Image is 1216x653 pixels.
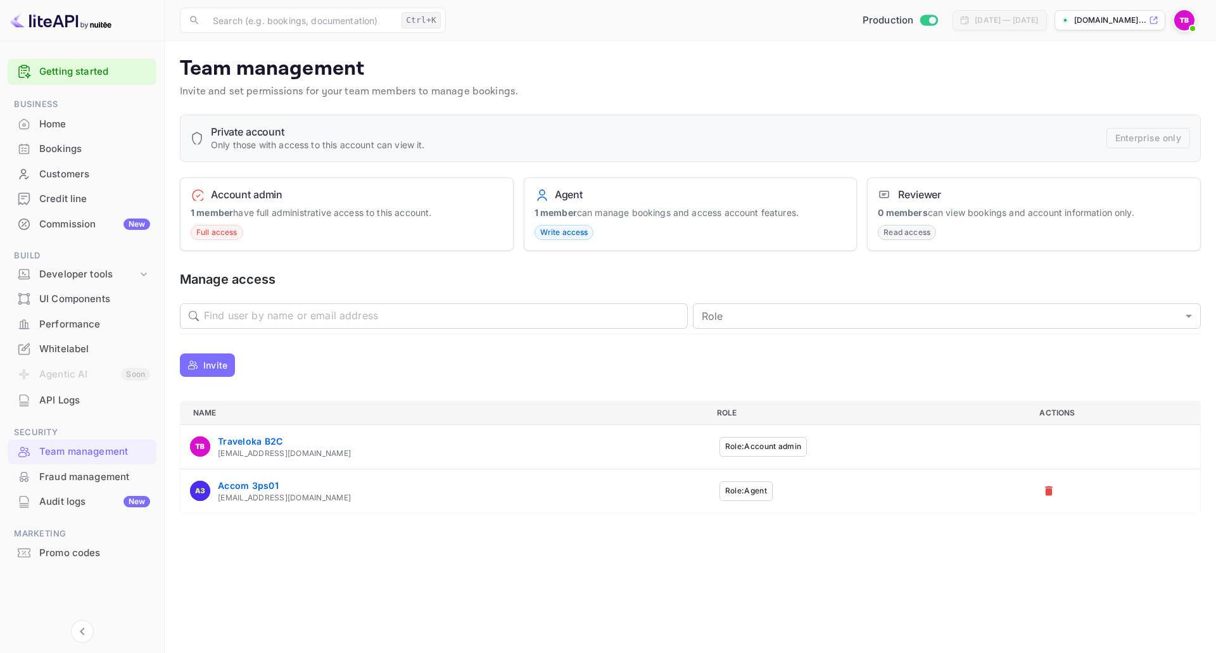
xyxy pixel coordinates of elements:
[863,13,914,28] span: Production
[555,188,583,201] h6: Agent
[39,142,150,156] div: Bookings
[8,287,156,312] div: UI Components
[191,207,233,218] strong: 1 member
[211,125,425,138] h6: Private account
[180,401,707,424] th: Name
[8,162,156,186] a: Customers
[535,207,577,218] strong: 1 member
[975,15,1038,26] div: [DATE] — [DATE]
[39,393,150,408] div: API Logs
[8,312,156,336] a: Performance
[180,84,1201,99] p: Invite and set permissions for your team members to manage bookings.
[8,162,156,187] div: Customers
[211,188,282,201] h6: Account admin
[8,388,156,413] div: API Logs
[39,167,150,182] div: Customers
[39,292,150,307] div: UI Components
[8,465,156,490] div: Fraud management
[39,495,150,509] div: Audit logs
[8,541,156,566] div: Promo codes
[8,440,156,464] div: Team management
[1174,10,1194,30] img: Traveloka B2C
[191,227,243,238] span: Full access
[8,187,156,210] a: Credit line
[878,207,927,218] strong: 0 members
[39,546,150,561] div: Promo codes
[8,112,156,137] div: Home
[8,541,156,564] a: Promo codes
[8,112,156,136] a: Home
[39,342,150,357] div: Whitelabel
[8,337,156,362] div: Whitelabel
[8,337,156,360] a: Whitelabel
[39,217,150,232] div: Commission
[8,465,156,488] a: Fraud management
[8,490,156,514] div: Audit logsNew
[878,227,935,238] span: Read access
[719,481,773,501] button: Role:Agent
[39,445,150,459] div: Team management
[8,263,156,286] div: Developer tools
[8,212,156,237] div: CommissionNew
[8,98,156,111] span: Business
[858,13,943,28] div: Switch to Sandbox mode
[8,490,156,513] a: Audit logsNew
[1029,401,1200,424] th: Actions
[8,312,156,337] div: Performance
[8,249,156,263] span: Build
[8,59,156,85] div: Getting started
[123,496,150,507] div: New
[1074,15,1146,26] p: [DOMAIN_NAME]...
[39,470,150,485] div: Fraud management
[10,10,111,30] img: LiteAPI logo
[39,117,150,132] div: Home
[180,401,1201,514] table: a dense table
[205,8,396,33] input: Search (e.g. bookings, documentation)
[203,358,227,372] p: Invite
[8,426,156,440] span: Security
[8,212,156,236] a: CommissionNew
[191,206,503,219] p: have full administrative access to this account.
[204,303,688,329] input: Find user by name or email address
[71,620,94,643] button: Collapse navigation
[190,481,210,501] img: Accom 3ps01
[719,437,807,457] button: Role:Account admin
[218,434,351,448] div: Traveloka B2C
[8,187,156,212] div: Credit line
[8,137,156,162] div: Bookings
[218,492,351,504] div: [EMAIL_ADDRESS][DOMAIN_NAME]
[878,206,1190,219] p: can view bookings and account information only.
[218,448,351,459] div: [EMAIL_ADDRESS][DOMAIN_NAME]
[218,479,351,492] div: Accom 3ps01
[180,56,1201,82] p: Team management
[535,206,847,219] p: can manage bookings and access account features.
[39,192,150,206] div: Credit line
[8,287,156,310] a: UI Components
[123,219,150,230] div: New
[211,138,425,151] p: Only those with access to this account can view it.
[190,436,210,457] img: Traveloka B2C
[39,65,150,79] a: Getting started
[707,401,1030,424] th: Role
[8,440,156,463] a: Team management
[898,188,941,201] h6: Reviewer
[180,271,1201,288] h5: Manage access
[402,12,441,29] div: Ctrl+K
[8,388,156,412] a: API Logs
[535,227,593,238] span: Write access
[39,267,137,282] div: Developer tools
[180,353,235,377] button: Invite
[8,137,156,160] a: Bookings
[8,527,156,541] span: Marketing
[39,317,150,332] div: Performance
